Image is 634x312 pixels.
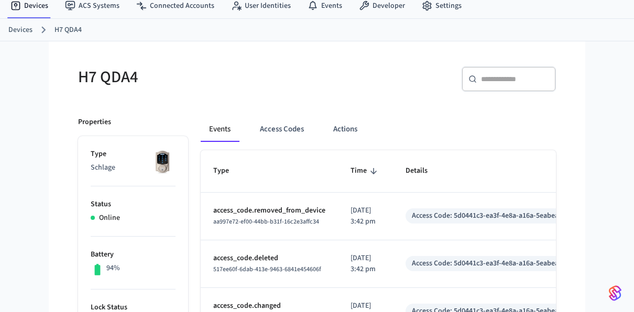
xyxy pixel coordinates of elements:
[91,162,176,173] p: Schlage
[406,163,441,179] span: Details
[325,117,366,142] button: Actions
[149,149,176,175] img: Schlage Sense Smart Deadbolt with Camelot Trim, Front
[201,117,556,142] div: ant example
[54,25,82,36] a: H7 QDA4
[213,163,243,179] span: Type
[412,210,579,221] div: Access Code: 5d0441c3-ea3f-4e8a-a16a-5eabea7fa757
[351,253,380,275] p: [DATE] 3:42 pm
[213,205,325,216] p: access_code.removed_from_device
[213,253,325,264] p: access_code.deleted
[351,163,380,179] span: Time
[91,149,176,160] p: Type
[351,205,380,227] p: [DATE] 3:42 pm
[213,217,319,226] span: aa997e72-ef00-44bb-b31f-16c2e3affc34
[213,265,321,274] span: 517ee60f-6dab-413e-9463-6841e454606f
[78,66,311,88] h5: H7 QDA4
[91,199,176,210] p: Status
[252,117,312,142] button: Access Codes
[412,258,579,269] div: Access Code: 5d0441c3-ea3f-4e8a-a16a-5eabea7fa757
[201,117,239,142] button: Events
[8,25,32,36] a: Devices
[213,300,325,311] p: access_code.changed
[106,263,120,274] p: 94%
[99,213,120,224] p: Online
[78,117,111,128] p: Properties
[609,285,621,302] img: SeamLogoGradient.69752ec5.svg
[91,249,176,260] p: Battery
